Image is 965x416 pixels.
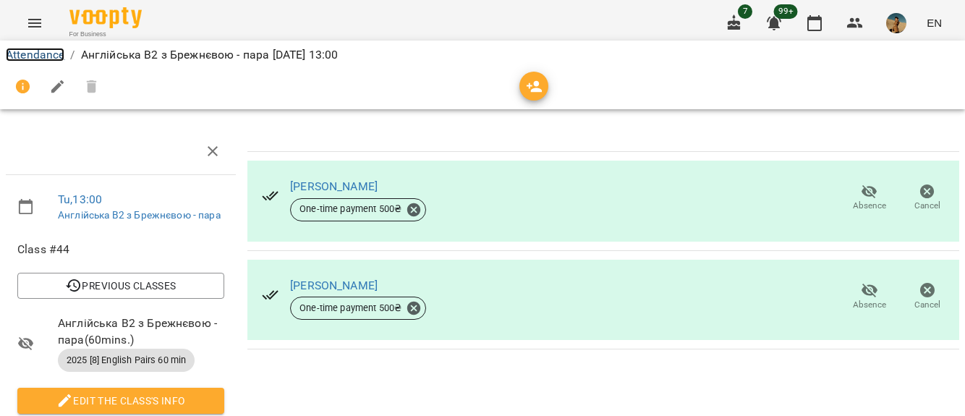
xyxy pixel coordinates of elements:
button: Absence [841,276,898,317]
button: Previous Classes [17,273,224,299]
button: Absence [841,178,898,218]
span: Class #44 [17,241,224,258]
span: Edit the class's Info [29,392,213,409]
a: [PERSON_NAME] [290,279,378,292]
span: 2025 [8] English Pairs 60 min [58,354,195,367]
span: For Business [69,30,142,39]
p: Англійська В2 з Брежнєвою - пара [DATE] 13:00 [81,46,339,64]
a: Attendance [6,48,64,61]
span: Англійська В2 з Брежнєвою - пара ( 60 mins. ) [58,315,224,349]
button: Cancel [898,276,956,317]
div: One-time payment 500₴ [290,297,426,320]
button: EN [921,9,948,36]
nav: breadcrumb [6,46,959,64]
img: 60eca85a8c9650d2125a59cad4a94429.JPG [886,13,906,33]
img: Voopty Logo [69,7,142,28]
a: Tu , 13:00 [58,192,102,206]
span: Cancel [914,299,940,311]
span: EN [927,15,942,30]
a: [PERSON_NAME] [290,179,378,193]
button: Menu [17,6,52,41]
span: Absence [853,299,886,311]
span: 7 [738,4,752,19]
div: One-time payment 500₴ [290,198,426,221]
button: Cancel [898,178,956,218]
span: 99+ [774,4,798,19]
span: One-time payment 500 ₴ [291,203,410,216]
span: Absence [853,200,886,212]
button: Edit the class's Info [17,388,224,414]
span: Previous Classes [29,277,213,294]
li: / [70,46,75,64]
a: Англійська В2 з Брежнєвою - пара [58,209,221,221]
span: One-time payment 500 ₴ [291,302,410,315]
span: Cancel [914,200,940,212]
